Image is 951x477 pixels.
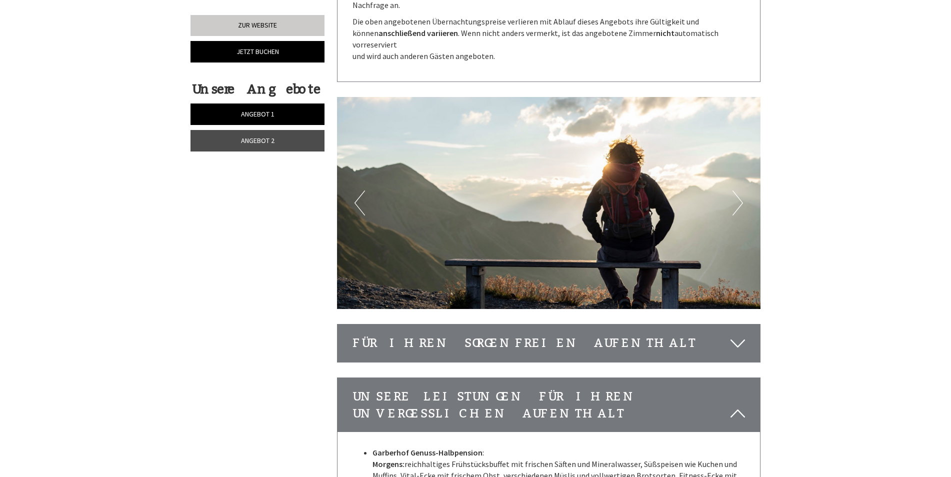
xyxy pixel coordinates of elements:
div: Unsere Angebote [190,80,321,98]
strong: Garberhof Genuss-Halbpension [372,447,482,457]
strong: Morgens: [372,459,404,469]
a: Jetzt buchen [190,41,324,62]
div: Unsere Leistungen für Ihren unvergesslichen Aufenthalt [337,378,760,432]
button: Next [732,190,743,215]
a: Zur Website [190,15,324,36]
button: Previous [354,190,365,215]
strong: anschließend variieren [378,28,458,38]
span: Angebot 1 [241,109,274,118]
strong: nicht [656,28,674,38]
span: Angebot 2 [241,136,274,145]
div: Für Ihren sorgenfreien Aufenthalt [337,324,760,361]
p: Die oben angebotenen Übernachtungspreise verlieren mit Ablauf dieses Angebots ihre Gültigkeit und... [352,16,745,61]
